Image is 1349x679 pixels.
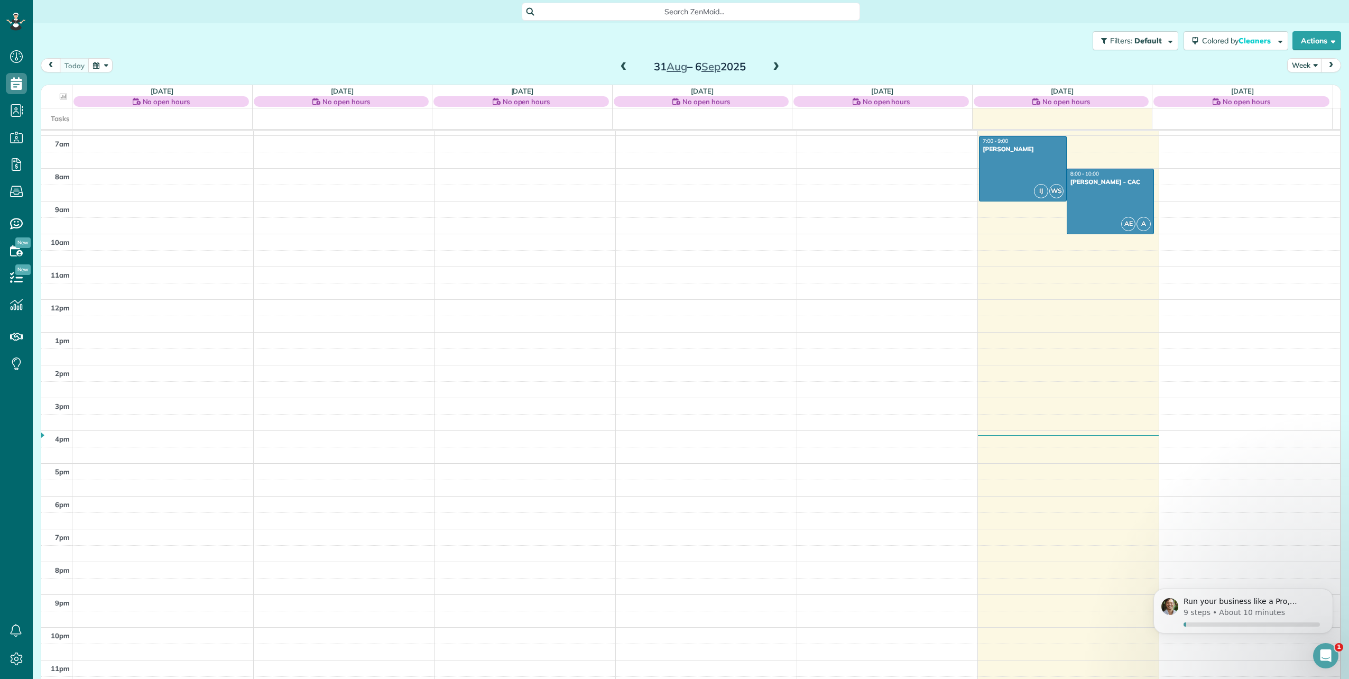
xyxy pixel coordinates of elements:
[51,271,70,279] span: 11am
[701,60,720,73] span: Sep
[1134,36,1162,45] span: Default
[1138,576,1349,650] iframe: Intercom notifications message
[1093,31,1178,50] button: Filters: Default
[55,205,70,214] span: 9am
[1070,170,1099,177] span: 8:00 - 10:00
[1223,96,1270,107] span: No open hours
[1051,87,1074,95] a: [DATE]
[51,114,70,123] span: Tasks
[1070,178,1151,186] div: [PERSON_NAME] - CAC
[1042,96,1090,107] span: No open hours
[1231,87,1254,95] a: [DATE]
[51,631,70,640] span: 10pm
[55,402,70,410] span: 3pm
[983,137,1008,144] span: 7:00 - 9:00
[667,60,687,73] span: Aug
[1184,31,1288,50] button: Colored byCleaners
[1110,36,1132,45] span: Filters:
[634,61,766,72] h2: 31 – 6 2025
[51,238,70,246] span: 10am
[55,369,70,378] span: 2pm
[1121,217,1135,231] span: AE
[55,599,70,607] span: 9pm
[871,87,894,95] a: [DATE]
[55,467,70,476] span: 5pm
[55,533,70,542] span: 7pm
[55,500,70,509] span: 6pm
[1034,184,1048,198] span: IJ
[1313,643,1338,668] iframe: Intercom live chat
[15,237,31,248] span: New
[1287,58,1322,72] button: Week
[41,58,61,72] button: prev
[151,87,173,95] a: [DATE]
[55,336,70,345] span: 1pm
[331,87,354,95] a: [DATE]
[15,264,31,275] span: New
[55,435,70,443] span: 4pm
[511,87,534,95] a: [DATE]
[982,145,1064,153] div: [PERSON_NAME]
[1292,31,1341,50] button: Actions
[55,172,70,181] span: 8am
[322,96,370,107] span: No open hours
[503,96,550,107] span: No open hours
[51,664,70,673] span: 11pm
[55,566,70,574] span: 8pm
[143,96,190,107] span: No open hours
[1335,643,1343,652] span: 1
[55,140,70,148] span: 7am
[1321,58,1341,72] button: next
[1087,31,1178,50] a: Filters: Default
[1239,36,1272,45] span: Cleaners
[1202,36,1274,45] span: Colored by
[51,304,70,312] span: 12pm
[682,96,730,107] span: No open hours
[691,87,714,95] a: [DATE]
[60,58,89,72] button: Today
[863,96,910,107] span: No open hours
[1049,184,1064,198] span: WS
[1137,217,1151,231] span: A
